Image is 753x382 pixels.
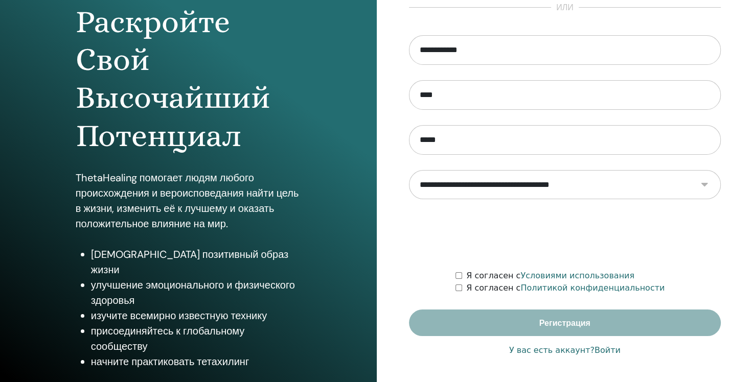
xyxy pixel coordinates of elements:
[466,271,520,280] ya-tr-span: Я согласен с
[91,355,249,368] ya-tr-span: начните практиковать тетахилинг
[76,171,299,230] ya-tr-span: ThetaHealing помогает людям любого происхождения и вероисповедания найти цель в жизни, изменить е...
[520,283,665,293] a: Политикой конфиденциальности
[91,248,288,276] ya-tr-span: [DEMOGRAPHIC_DATA] позитивный образ жизни
[91,324,245,353] ya-tr-span: присоединяйтесь к глобальному сообществу
[556,2,574,13] ya-tr-span: или
[487,214,643,254] iframe: Рекапча
[76,4,270,154] ya-tr-span: Раскройте Свой Высочайший Потенциал
[509,344,621,356] a: У вас есть аккаунт?Войти
[466,283,520,293] ya-tr-span: Я согласен с
[91,278,295,307] ya-tr-span: улучшение эмоционального и физического здоровья
[520,271,634,280] a: Условиями использования
[595,345,621,355] ya-tr-span: Войти
[91,309,267,322] ya-tr-span: изучите всемирно известную технику
[509,345,595,355] ya-tr-span: У вас есть аккаунт?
